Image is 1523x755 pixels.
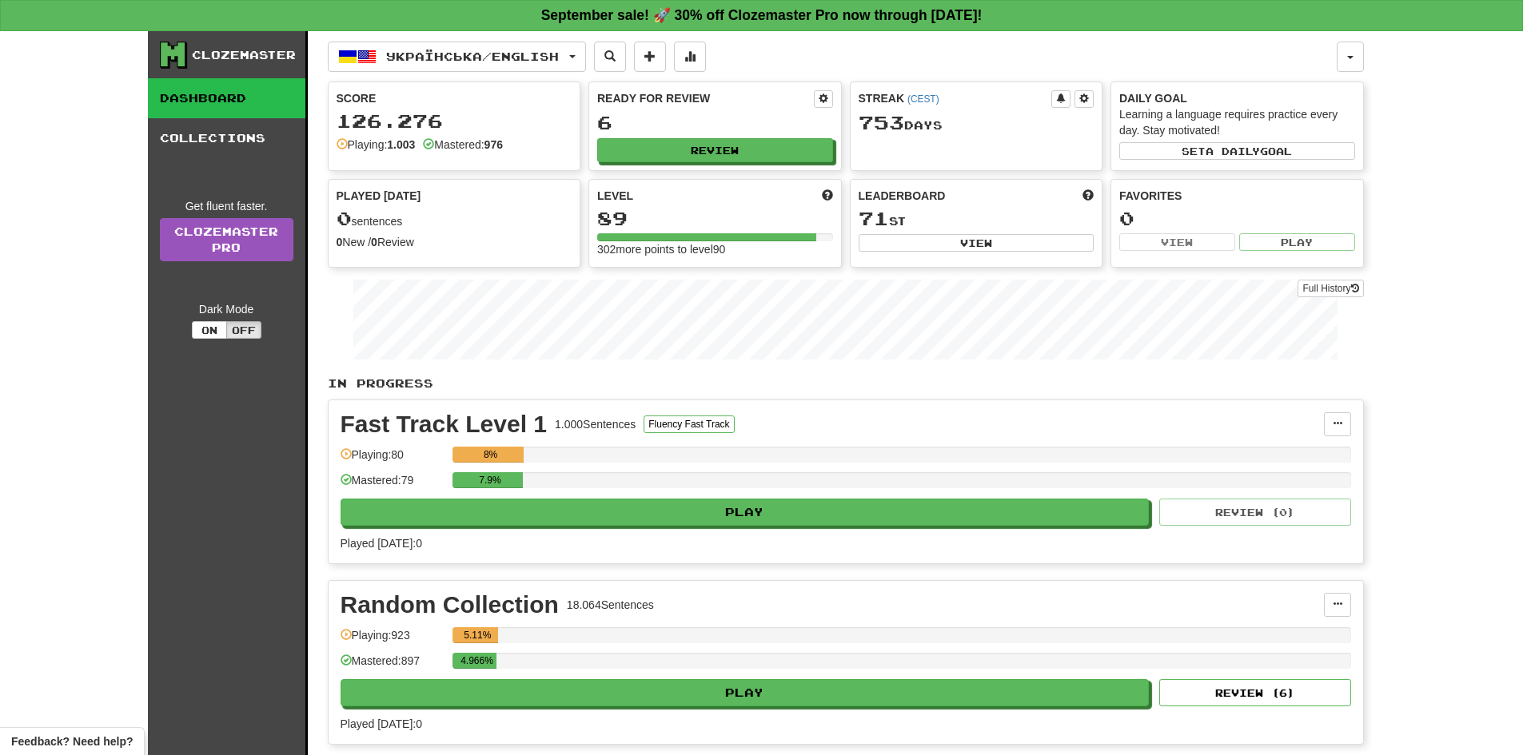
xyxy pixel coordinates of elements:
a: Dashboard [148,78,305,118]
div: Streak [859,90,1052,106]
span: 0 [337,207,352,229]
div: Fast Track Level 1 [341,412,548,436]
strong: 1.003 [387,138,415,151]
div: Dark Mode [160,301,293,317]
button: Off [226,321,261,339]
button: Play [1239,233,1355,251]
span: 753 [859,111,904,133]
button: Українська/English [328,42,586,72]
div: Day s [859,113,1094,133]
div: st [859,209,1094,229]
button: Seta dailygoal [1119,142,1355,160]
span: Score more points to level up [822,188,833,204]
div: New / Review [337,234,572,250]
div: sentences [337,209,572,229]
div: 4.966% [457,653,497,669]
div: 0 [1119,209,1355,228]
strong: September sale! 🚀 30% off Clozemaster Pro now through [DATE]! [541,7,983,23]
button: On [192,321,227,339]
span: Leaderboard [859,188,946,204]
button: Review (6) [1159,679,1351,706]
strong: 976 [484,138,503,151]
div: Mastered: 897 [341,653,445,679]
div: 302 more points to level 90 [597,241,833,257]
span: Played [DATE]: 0 [341,537,422,550]
button: Fluency Fast Track [644,415,734,433]
a: ClozemasterPro [160,218,293,261]
span: This week in points, UTC [1082,188,1094,204]
span: a daily [1206,145,1260,157]
div: Get fluent faster. [160,198,293,214]
strong: 0 [371,236,377,248]
a: (CEST) [907,93,939,105]
button: Play [341,679,1150,706]
div: Playing: 923 [341,627,445,654]
div: Playing: [337,137,416,153]
div: Mastered: 79 [341,472,445,499]
button: Review [597,138,833,162]
div: 126.276 [337,111,572,131]
div: Favorites [1119,188,1355,204]
div: 1.000 Sentences [555,416,636,432]
div: 18.064 Sentences [567,597,654,613]
p: In Progress [328,376,1364,391]
button: View [1119,233,1235,251]
div: 7.9% [457,472,524,488]
div: 89 [597,209,833,228]
a: Collections [148,118,305,158]
span: Level [597,188,633,204]
div: Clozemaster [192,47,296,63]
span: Open feedback widget [11,733,133,749]
div: Random Collection [341,593,559,617]
button: Add sentence to collection [634,42,666,72]
div: Playing: 80 [341,447,445,473]
div: 6 [597,113,833,133]
div: 5.11% [457,627,498,643]
button: Full History [1298,280,1363,297]
div: 8% [457,447,524,463]
span: 71 [859,207,889,229]
div: Learning a language requires practice every day. Stay motivated! [1119,106,1355,138]
strong: 0 [337,236,343,248]
span: Played [DATE] [337,188,421,204]
div: Daily Goal [1119,90,1355,106]
div: Mastered: [423,137,503,153]
div: Score [337,90,572,106]
div: Ready for Review [597,90,814,106]
button: View [859,234,1094,252]
button: Play [341,499,1150,526]
button: Review (0) [1159,499,1351,526]
span: Українська / English [386,50,559,63]
button: More stats [674,42,706,72]
span: Played [DATE]: 0 [341,717,422,730]
button: Search sentences [594,42,626,72]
